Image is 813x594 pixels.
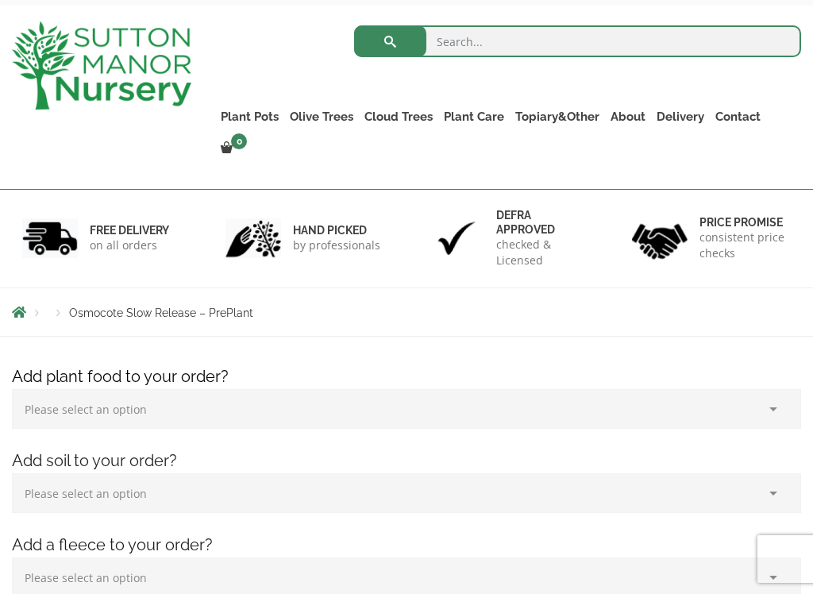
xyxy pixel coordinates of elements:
nav: Breadcrumbs [12,306,801,318]
p: on all orders [90,237,169,253]
img: 2.jpg [225,218,281,259]
a: Delivery [651,106,710,128]
h6: hand picked [293,223,380,237]
a: Cloud Trees [359,106,438,128]
img: logo [12,21,191,110]
img: 4.jpg [632,214,688,262]
p: by professionals [293,237,380,253]
a: 0 [215,137,252,160]
a: Olive Trees [284,106,359,128]
span: 0 [231,133,247,149]
a: Topiary&Other [510,106,605,128]
input: Search... [354,25,801,57]
p: consistent price checks [699,229,791,261]
p: checked & Licensed [496,237,588,268]
h6: Price promise [699,215,791,229]
img: 3.jpg [429,218,484,259]
span: Osmocote Slow Release – PrePlant [69,307,253,319]
a: Plant Pots [215,106,284,128]
h6: Defra approved [496,208,588,237]
a: About [605,106,651,128]
h6: FREE DELIVERY [90,223,169,237]
a: Plant Care [438,106,510,128]
a: Contact [710,106,766,128]
img: 1.jpg [22,218,78,259]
